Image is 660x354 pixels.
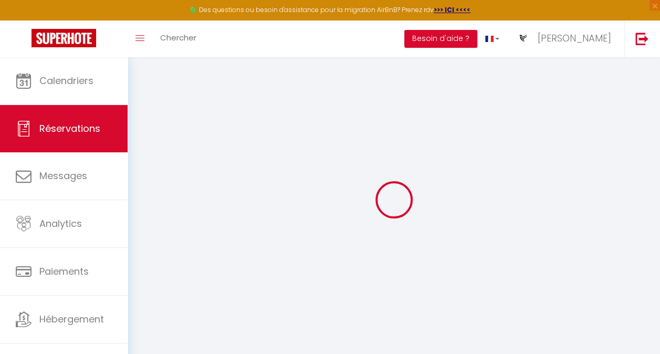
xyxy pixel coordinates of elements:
span: [PERSON_NAME] [538,32,611,45]
button: Besoin d'aide ? [404,30,477,48]
img: Super Booking [32,29,96,47]
span: Hébergement [39,313,104,326]
span: Analytics [39,217,82,230]
a: Chercher [152,20,204,57]
img: logout [635,32,648,45]
span: Paiements [39,265,89,278]
span: Chercher [160,32,196,43]
a: ... [PERSON_NAME] [507,20,624,57]
span: Calendriers [39,74,93,87]
span: Messages [39,169,87,182]
img: ... [515,30,531,46]
a: >>> ICI <<<< [434,5,470,14]
span: Réservations [39,122,100,135]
